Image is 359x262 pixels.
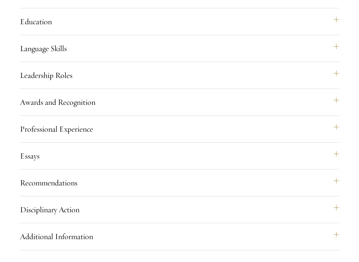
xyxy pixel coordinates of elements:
[20,182,339,198] button: Recommendations
[20,21,339,37] button: Education
[20,101,339,117] button: Awards and Recognition
[20,155,339,171] button: Essays
[20,209,339,225] button: Disciplinary Action
[20,128,339,144] button: Professional Experience
[20,75,339,91] button: Leadership Roles
[20,48,339,64] button: Language Skills
[20,236,339,252] button: Additional Information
